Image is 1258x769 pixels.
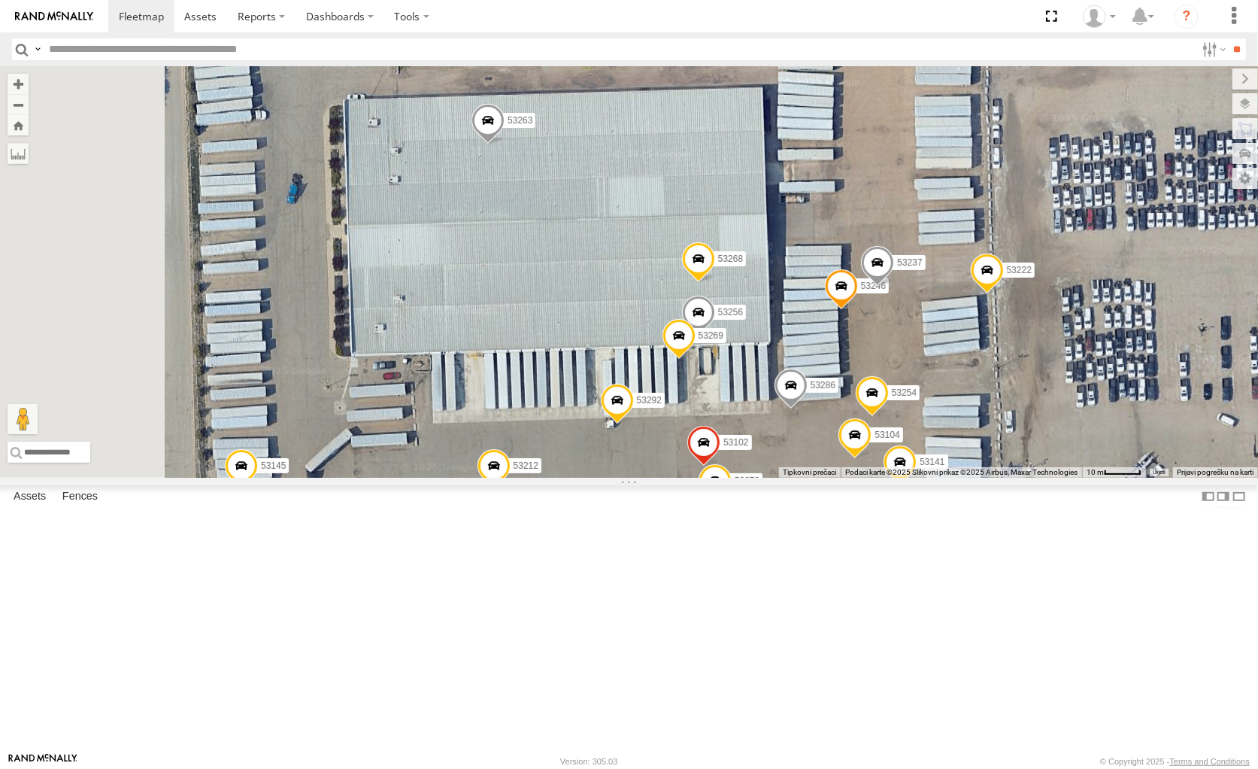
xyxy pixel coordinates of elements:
label: Dock Summary Table to the Left [1201,485,1216,507]
span: 53263 [508,115,532,126]
span: 53286 [810,380,835,391]
span: 53237 [897,257,922,268]
span: 53269 [698,330,723,341]
a: Terms and Conditions [1170,757,1250,766]
button: Povucite Pegmana na kartu da biste otvorili Street View [8,404,38,434]
button: Zoom Home [8,115,29,135]
label: Fences [55,486,105,507]
span: Podaci karte ©2025 Slikovni prikaz ©2025 Airbus, Maxar Technologies [845,468,1078,476]
label: Search Query [32,38,44,60]
span: 53145 [260,460,285,471]
button: Mjerilo karte: 10 m naprema 46 piksela [1082,467,1146,478]
label: Map Settings [1232,168,1258,189]
button: Zoom in [8,74,29,94]
div: Version: 305.03 [560,757,617,766]
span: 53104 [875,430,899,440]
a: Prijavi pogrešku na karti [1177,468,1253,476]
span: 53141 [920,457,944,467]
span: 53246 [860,280,885,290]
label: Dock Summary Table to the Right [1216,485,1231,507]
i: ? [1175,5,1199,29]
span: 53292 [636,395,661,406]
span: 10 m [1087,468,1104,476]
label: Measure [8,143,29,164]
span: 53273 [735,476,759,486]
button: Zoom out [8,94,29,115]
label: Hide Summary Table [1232,485,1247,507]
img: rand-logo.svg [15,11,93,22]
button: Tipkovni prečaci [783,467,836,478]
span: 53102 [723,437,748,448]
div: Miky Transport [1078,5,1121,28]
span: 53254 [891,388,916,398]
div: © Copyright 2025 - [1100,757,1250,766]
span: 53212 [513,460,538,471]
span: 53222 [1006,265,1031,275]
label: Search Filter Options [1196,38,1229,60]
span: 53256 [717,307,742,318]
span: 53268 [717,254,742,264]
a: Uvjeti [1153,470,1166,476]
label: Assets [6,486,53,507]
a: Visit our Website [8,754,77,769]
